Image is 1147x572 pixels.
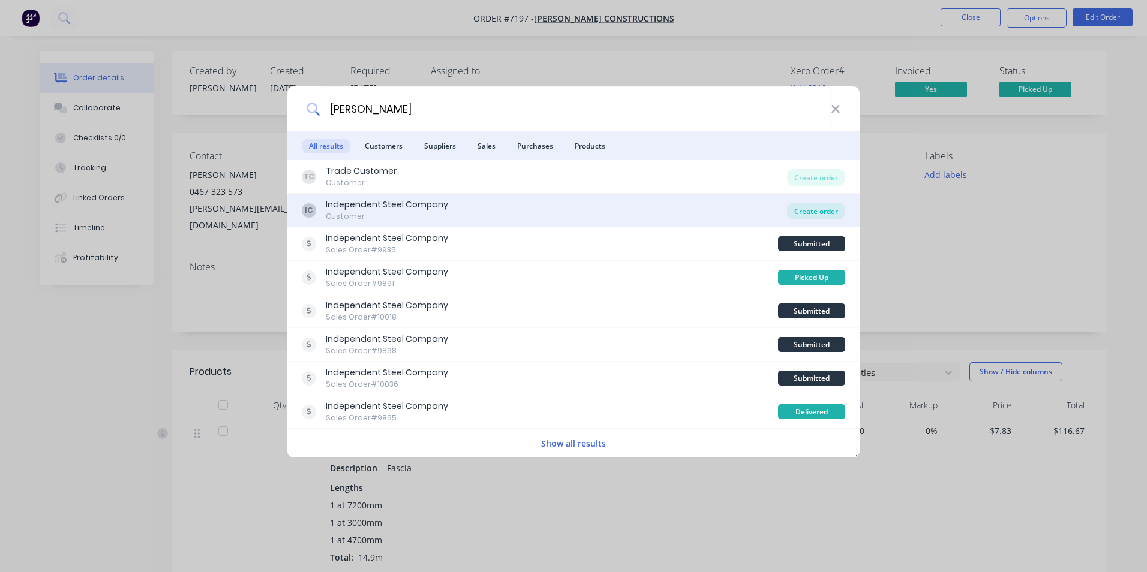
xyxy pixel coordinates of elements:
div: Submitted [778,303,845,318]
div: Sales Order #10036 [326,379,448,390]
div: Sales Order #9935 [326,245,448,255]
div: TC [302,170,316,184]
div: Independent Steel Company [326,198,448,211]
div: Independent Steel Company [326,266,448,278]
div: Trade Customer [326,165,397,177]
div: Submitted [778,236,845,251]
div: Create order [787,203,845,219]
div: Customer [326,177,397,188]
span: All results [302,139,350,153]
span: Products [568,139,612,153]
div: Sales Order #9865 [326,413,448,423]
div: Independent Steel Company [326,400,448,413]
div: Sales Order #9891 [326,278,448,289]
div: Delivered [778,404,845,419]
div: Picked Up [778,270,845,285]
span: Purchases [510,139,560,153]
div: Submitted [778,371,845,386]
span: Customers [358,139,410,153]
input: Start typing a customer or supplier name to create a new order... [320,86,831,131]
div: Sales Order #10018 [326,312,448,323]
div: Sales Order #9868 [326,345,448,356]
div: Independent Steel Company [326,299,448,312]
div: Independent Steel Company [326,333,448,345]
div: Create order [787,169,845,186]
span: Suppliers [417,139,463,153]
div: IC [302,203,316,218]
div: Customer [326,211,448,222]
span: Sales [470,139,503,153]
div: Independent Steel Company [326,232,448,245]
button: Show all results [538,436,609,450]
div: Independent Steel Company [326,366,448,379]
div: Submitted [778,337,845,352]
